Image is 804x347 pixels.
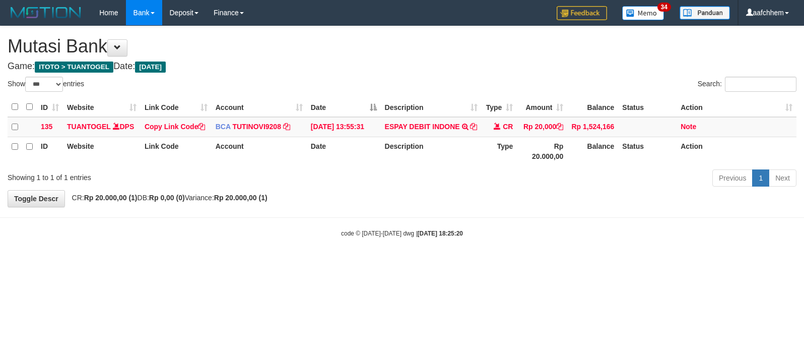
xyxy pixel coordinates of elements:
th: Type [482,137,517,165]
img: MOTION_logo.png [8,5,84,20]
a: Copy Link Code [145,123,206,131]
a: Copy TUTINOVI9208 to clipboard [283,123,290,131]
th: Balance [567,137,618,165]
strong: [DATE] 18:25:20 [418,230,463,237]
a: TUTINOVI9208 [232,123,281,131]
th: ID [37,137,63,165]
th: Website [63,137,141,165]
a: Copy ESPAY DEBIT INDONE to clipboard [470,123,477,131]
th: Status [618,137,677,165]
h4: Game: Date: [8,62,796,72]
th: Website: activate to sort column ascending [63,97,141,117]
a: ESPAY DEBIT INDONE [385,123,460,131]
span: 135 [41,123,52,131]
td: Rp 1,524,166 [567,117,618,137]
a: Copy Rp 20,000 to clipboard [556,123,563,131]
strong: Rp 20.000,00 (1) [84,194,138,202]
a: Toggle Descr [8,190,65,207]
td: Rp 20,000 [517,117,567,137]
strong: Rp 0,00 (0) [149,194,185,202]
small: code © [DATE]-[DATE] dwg | [341,230,463,237]
th: Date [307,137,381,165]
select: Showentries [25,77,63,92]
img: Feedback.jpg [557,6,607,20]
td: DPS [63,117,141,137]
th: Link Code [141,137,212,165]
input: Search: [725,77,796,92]
th: Link Code: activate to sort column ascending [141,97,212,117]
a: Note [681,123,696,131]
th: Description: activate to sort column ascending [381,97,482,117]
th: Balance [567,97,618,117]
label: Show entries [8,77,84,92]
th: ID: activate to sort column ascending [37,97,63,117]
a: TUANTOGEL [67,123,111,131]
th: Action: activate to sort column ascending [677,97,796,117]
strong: Rp 20.000,00 (1) [214,194,267,202]
span: ITOTO > TUANTOGEL [35,62,113,73]
th: Status [618,97,677,117]
a: Previous [712,169,753,187]
span: [DATE] [135,62,166,73]
th: Action [677,137,796,165]
div: Showing 1 to 1 of 1 entries [8,168,327,183]
th: Account [212,137,307,165]
th: Description [381,137,482,165]
img: panduan.png [680,6,730,20]
th: Amount: activate to sort column ascending [517,97,567,117]
td: [DATE] 13:55:31 [307,117,381,137]
a: Next [769,169,796,187]
img: Button%20Memo.svg [622,6,664,20]
span: 34 [657,3,671,12]
span: CR [503,123,513,131]
label: Search: [698,77,796,92]
th: Date: activate to sort column descending [307,97,381,117]
h1: Mutasi Bank [8,36,796,56]
a: 1 [752,169,769,187]
span: BCA [216,123,231,131]
span: CR: DB: Variance: [67,194,267,202]
th: Account: activate to sort column ascending [212,97,307,117]
th: Type: activate to sort column ascending [482,97,517,117]
th: Rp 20.000,00 [517,137,567,165]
